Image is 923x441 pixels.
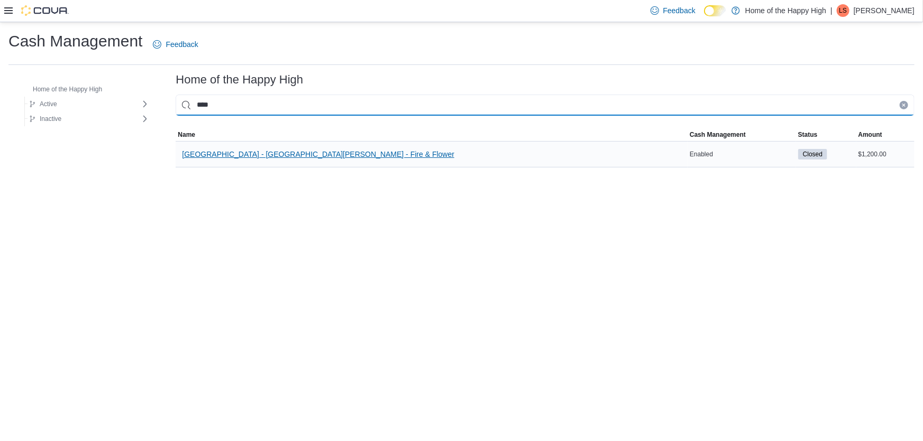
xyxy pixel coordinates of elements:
[704,5,726,16] input: Dark Mode
[803,149,823,159] span: Closed
[856,128,915,141] button: Amount
[663,5,696,16] span: Feedback
[149,34,202,55] a: Feedback
[798,130,818,139] span: Status
[858,130,882,139] span: Amount
[25,98,61,110] button: Active
[25,112,66,125] button: Inactive
[33,85,102,93] span: Home of the Happy High
[854,4,915,17] p: [PERSON_NAME]
[798,149,827,159] span: Closed
[40,115,61,123] span: Inactive
[18,83,106,96] button: Home of the Happy High
[178,144,459,165] button: [GEOGRAPHIC_DATA] - [GEOGRAPHIC_DATA][PERSON_NAME] - Fire & Flower
[176,128,688,141] button: Name
[176,95,915,116] input: This is a search bar. As you type, the results lower in the page will automatically filter.
[856,148,915,161] div: $1,200.00
[830,4,833,17] p: |
[690,130,746,139] span: Cash Management
[182,149,454,159] span: [GEOGRAPHIC_DATA] - [GEOGRAPHIC_DATA][PERSON_NAME] - Fire & Flower
[688,148,796,161] div: Enabled
[178,130,195,139] span: Name
[796,128,856,141] button: Status
[176,73,303,86] h3: Home of the Happy High
[40,100,57,108] span: Active
[745,4,826,17] p: Home of the Happy High
[837,4,849,17] div: Lee Soper
[21,5,69,16] img: Cova
[8,31,142,52] h1: Cash Management
[166,39,198,50] span: Feedback
[839,4,847,17] span: LS
[688,128,796,141] button: Cash Management
[900,101,908,109] button: Clear input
